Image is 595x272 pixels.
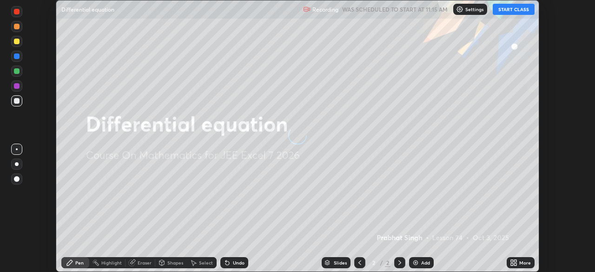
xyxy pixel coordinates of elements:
div: Highlight [101,260,122,265]
div: Pen [75,260,84,265]
div: Slides [334,260,347,265]
div: Eraser [138,260,152,265]
div: 2 [385,259,390,267]
img: class-settings-icons [456,6,463,13]
div: Undo [233,260,245,265]
div: Shapes [167,260,183,265]
img: recording.375f2c34.svg [303,6,311,13]
div: / [380,260,383,265]
p: Differential equation [61,6,114,13]
img: add-slide-button [412,259,419,266]
div: Add [421,260,430,265]
div: More [519,260,531,265]
div: Select [199,260,213,265]
div: 2 [369,260,378,265]
p: Recording [312,6,338,13]
h5: WAS SCHEDULED TO START AT 11:15 AM [342,5,448,13]
button: START CLASS [493,4,535,15]
p: Settings [465,7,483,12]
